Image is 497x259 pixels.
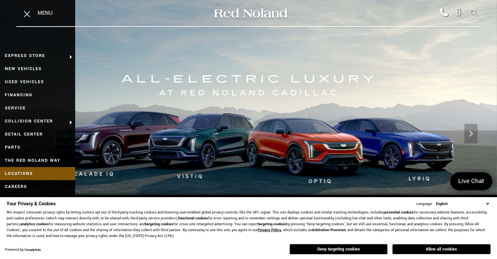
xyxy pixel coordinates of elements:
span: Your Privacy & Cookies [7,200,56,207]
a: ComplyAuto [25,248,41,252]
span: Live Chat [455,177,488,186]
p: We respect consumer privacy rights by letting visitors opt out of third-party tracking cookies an... [7,210,490,239]
strong: functional cookies [178,216,208,221]
a: Live Chat [450,172,492,190]
strong: analytics cookies [20,222,49,227]
strong: essential cookies [385,210,414,215]
select: Language Select [434,201,490,207]
button: Allow all cookies [392,244,490,254]
strong: Arbitration Provision [312,228,346,232]
strong: targeting cookies [145,222,174,227]
button: Deny targeting cookies [290,244,388,254]
div: Powered by [5,248,41,252]
a: Privacy Policy [258,228,281,232]
img: Red Noland Auto Group [213,8,288,19]
div: Next [464,124,477,143]
div: Language: [416,202,433,206]
strong: targeting cookies [258,222,286,227]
